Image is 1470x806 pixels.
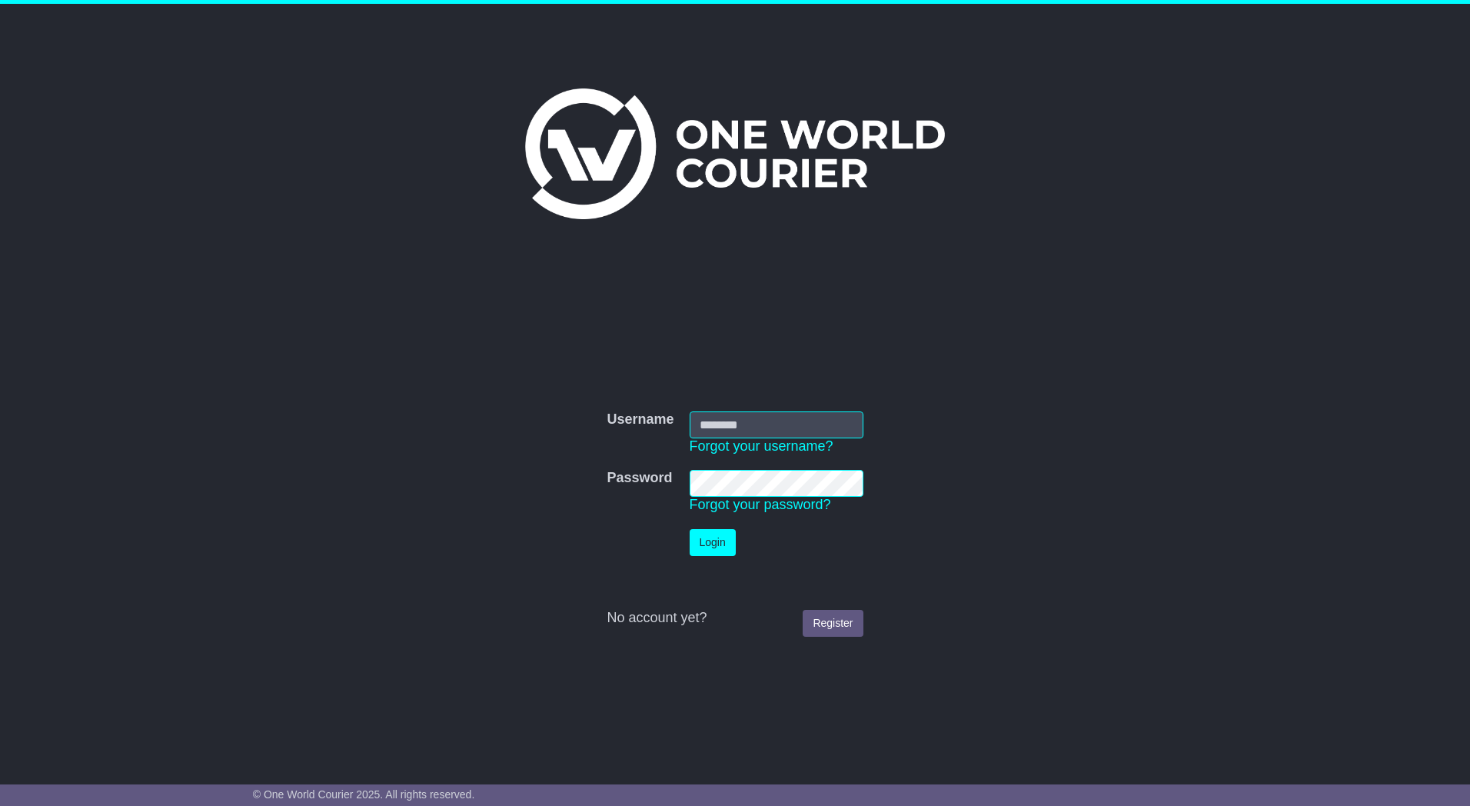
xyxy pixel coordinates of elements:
img: One World [525,88,945,219]
a: Register [803,610,863,637]
a: Forgot your username? [690,438,833,454]
div: No account yet? [607,610,863,627]
label: Password [607,470,672,487]
a: Forgot your password? [690,497,831,512]
label: Username [607,411,673,428]
button: Login [690,529,736,556]
span: © One World Courier 2025. All rights reserved. [253,788,475,801]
